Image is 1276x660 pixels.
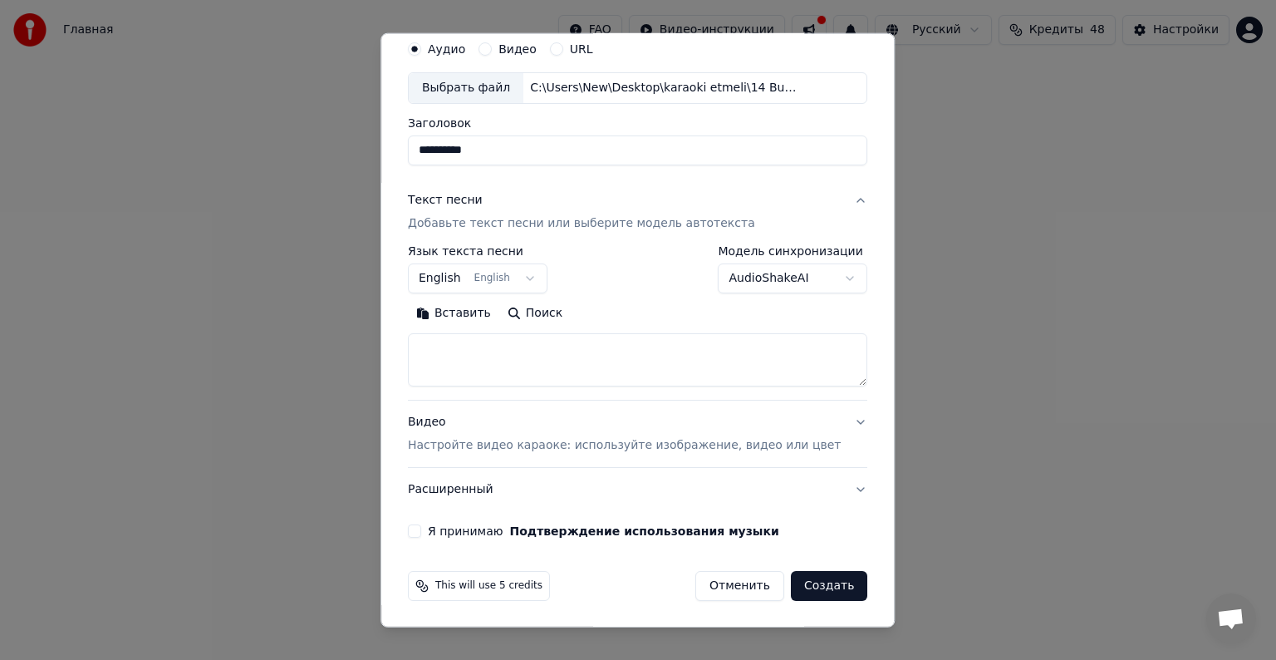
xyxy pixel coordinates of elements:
button: Я принимаю [510,525,779,537]
div: Текст песниДобавьте текст песни или выберите модель автотекста [408,245,867,400]
label: Модель синхронизации [719,245,868,257]
label: URL [570,43,593,55]
p: Настройте видео караоке: используйте изображение, видео или цвет [408,437,841,454]
span: This will use 5 credits [435,579,542,593]
label: Аудио [428,43,465,55]
label: Я принимаю [428,525,779,537]
button: Отменить [695,571,784,601]
label: Заголовок [408,117,867,129]
div: Текст песни [408,192,483,209]
div: C:\Users\New\Desktop\karaoki etmeli\14 Bu Gije.mp3 [523,80,806,96]
button: ВидеоНастройте видео караоке: используйте изображение, видео или цвет [408,401,867,467]
label: Язык текста песни [408,245,547,257]
button: Текст песниДобавьте текст песни или выберите модель автотекста [408,179,867,245]
div: Видео [408,414,841,454]
label: Видео [498,43,537,55]
button: Вставить [408,300,499,327]
div: Выбрать файл [409,73,523,103]
button: Расширенный [408,468,867,511]
button: Поиск [499,300,571,327]
p: Добавьте текст песни или выберите модель автотекста [408,215,755,232]
button: Создать [791,571,867,601]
